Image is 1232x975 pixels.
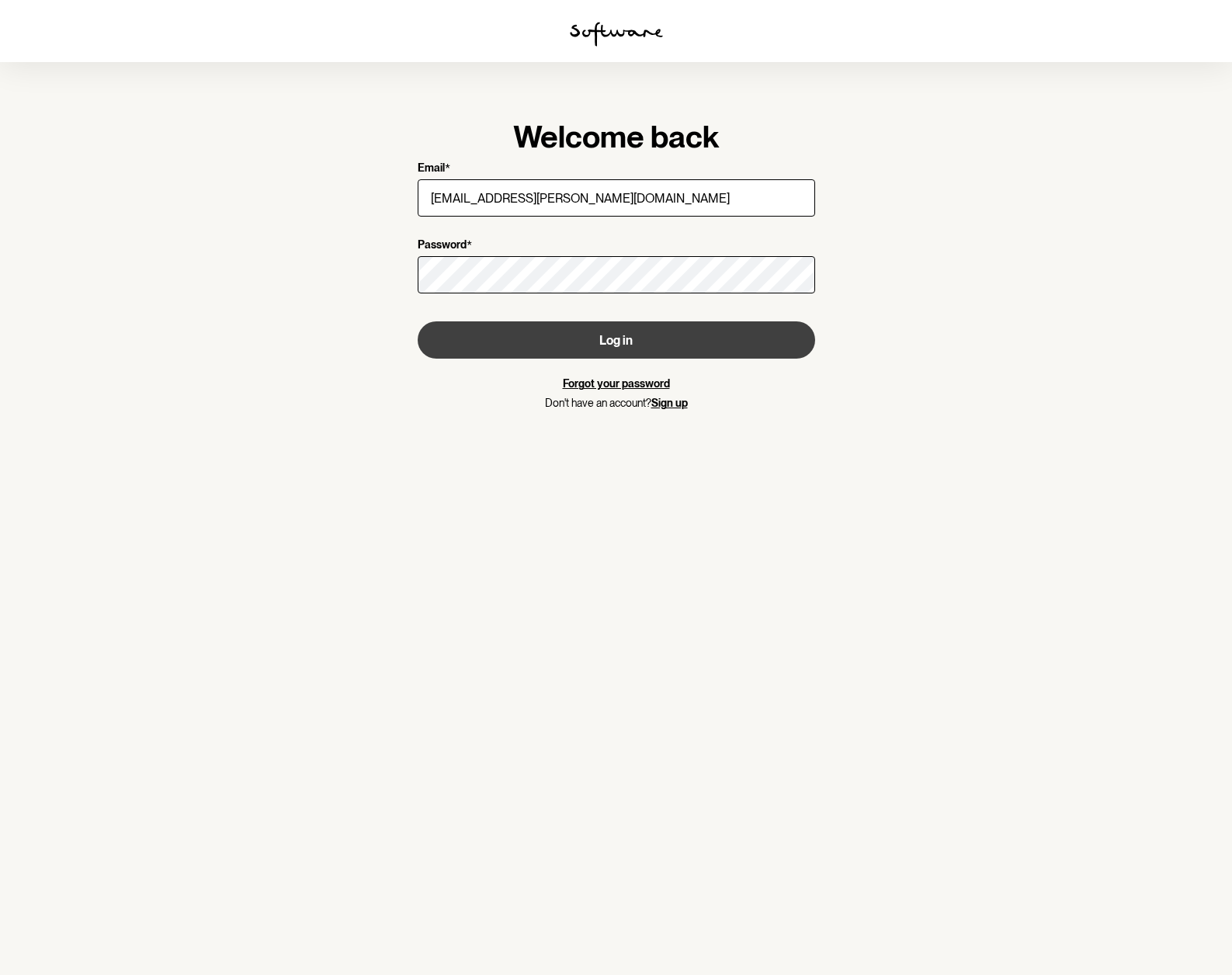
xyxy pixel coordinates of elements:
[418,397,815,410] p: Don't have an account?
[563,377,670,390] a: Forgot your password
[418,238,467,253] p: Password
[570,22,663,47] img: software logo
[418,118,815,155] h1: Welcome back
[651,397,688,409] a: Sign up
[418,321,815,359] button: Log in
[418,161,445,176] p: Email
